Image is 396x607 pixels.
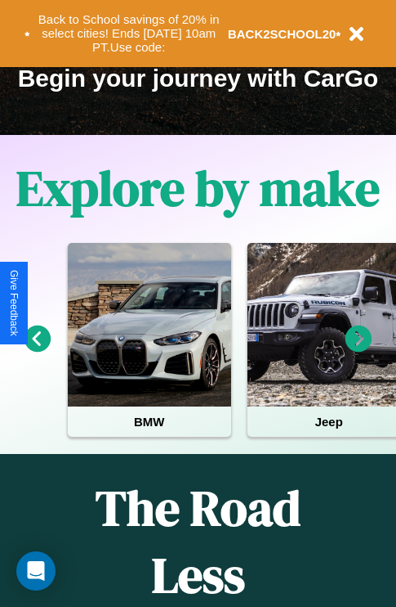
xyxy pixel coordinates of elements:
b: BACK2SCHOOL20 [228,27,336,41]
button: Back to School savings of 20% in select cities! Ends [DATE] 10am PT.Use code: [30,8,228,59]
h1: Explore by make [16,155,380,222]
h4: BMW [68,407,231,437]
div: Open Intercom Messenger [16,551,56,591]
div: Give Feedback [8,270,20,336]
